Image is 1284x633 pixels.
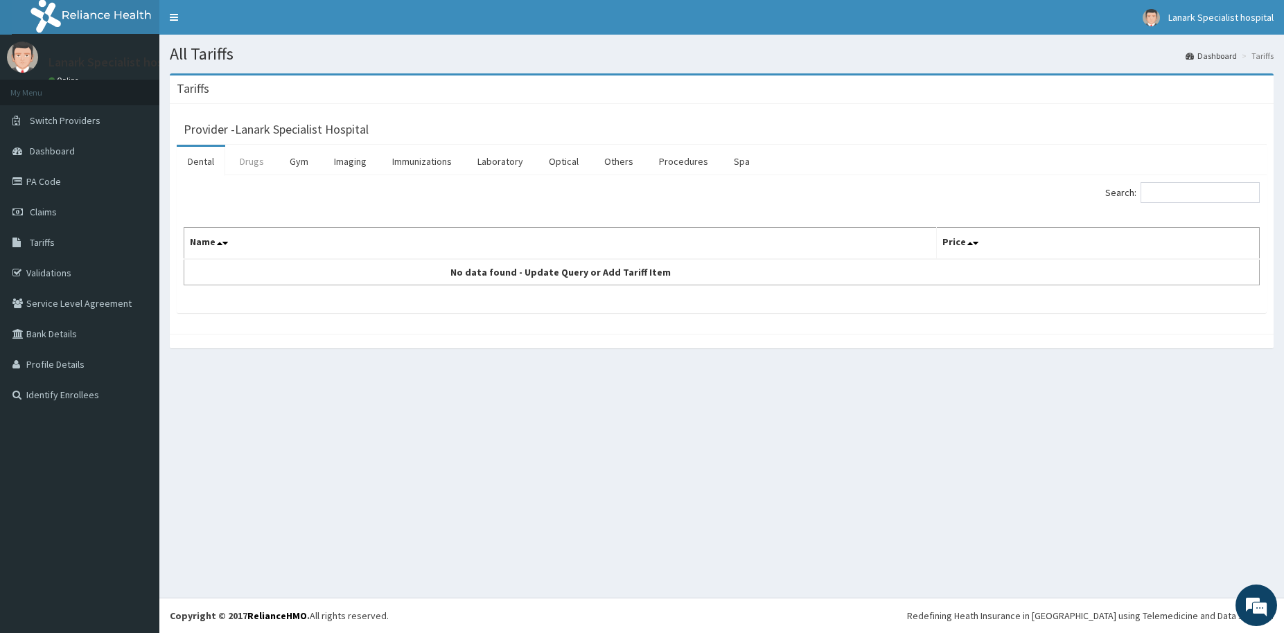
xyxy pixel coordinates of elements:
[247,609,307,622] a: RelianceHMO
[30,145,75,157] span: Dashboard
[1141,182,1260,203] input: Search:
[30,236,55,249] span: Tariffs
[279,147,319,176] a: Gym
[648,147,719,176] a: Procedures
[177,82,209,95] h3: Tariffs
[49,75,82,85] a: Online
[184,228,937,260] th: Name
[170,609,310,622] strong: Copyright © 2017 .
[1105,182,1260,203] label: Search:
[229,147,275,176] a: Drugs
[170,45,1274,63] h1: All Tariffs
[466,147,534,176] a: Laboratory
[184,259,937,285] td: No data found - Update Query or Add Tariff Item
[381,147,463,176] a: Immunizations
[49,56,188,69] p: Lanark Specialist hospital
[1238,50,1274,62] li: Tariffs
[937,228,1260,260] th: Price
[723,147,761,176] a: Spa
[323,147,378,176] a: Imaging
[30,206,57,218] span: Claims
[30,114,100,127] span: Switch Providers
[593,147,644,176] a: Others
[177,147,225,176] a: Dental
[538,147,590,176] a: Optical
[184,123,369,136] h3: Provider - Lanark Specialist Hospital
[907,609,1274,623] div: Redefining Heath Insurance in [GEOGRAPHIC_DATA] using Telemedicine and Data Science!
[7,42,38,73] img: User Image
[1168,11,1274,24] span: Lanark Specialist hospital
[1143,9,1160,26] img: User Image
[159,598,1284,633] footer: All rights reserved.
[1186,50,1237,62] a: Dashboard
